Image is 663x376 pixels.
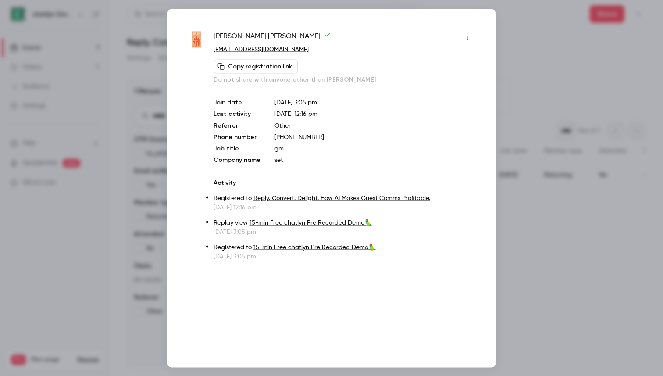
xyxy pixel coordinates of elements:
[214,218,474,227] p: Replay view
[214,252,474,261] p: [DATE] 3:05 pm
[214,227,474,236] p: [DATE] 3:05 pm
[214,243,474,252] p: Registered to
[274,144,474,153] p: gm
[214,59,298,73] button: Copy registration link
[214,132,260,141] p: Phone number
[274,155,474,164] p: set
[214,203,474,211] p: [DATE] 12:16 pm
[274,111,317,117] span: [DATE] 12:16 pm
[214,109,260,118] p: Last activity
[214,46,309,52] a: [EMAIL_ADDRESS][DOMAIN_NAME]
[189,32,205,48] img: hotelset.sk
[274,121,474,130] p: Other
[214,75,474,84] p: Do not share with anyone other than [PERSON_NAME]
[214,144,260,153] p: Job title
[214,31,331,45] span: [PERSON_NAME] [PERSON_NAME]
[214,178,474,187] p: Activity
[214,98,260,107] p: Join date
[274,132,474,141] p: [PHONE_NUMBER]
[250,219,372,226] a: 15-min Free chatlyn Pre Recorded Demo🦜
[214,121,260,130] p: Referrer
[214,193,474,203] p: Registered to
[214,155,260,164] p: Company name
[253,244,376,250] a: 15-min Free chatlyn Pre Recorded Demo🦜
[274,98,474,107] p: [DATE] 3:05 pm
[253,195,430,201] a: Reply. Convert. Delight. How AI Makes Guest Comms Profitable.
